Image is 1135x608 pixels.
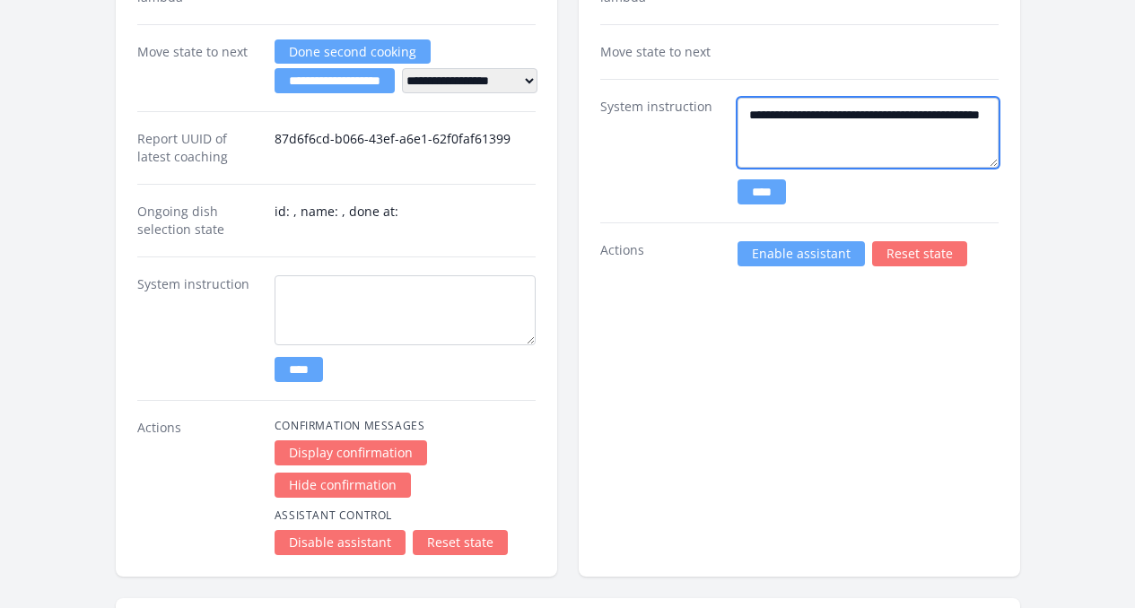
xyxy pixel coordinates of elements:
[275,419,536,433] h4: Confirmation Messages
[738,241,865,266] a: Enable assistant
[275,508,536,523] h4: Assistant Control
[413,530,508,555] a: Reset state
[600,241,723,266] dt: Actions
[275,440,427,465] a: Display confirmation
[275,473,411,498] a: Hide confirmation
[137,130,260,166] dt: Report UUID of latest coaching
[872,241,967,266] a: Reset state
[275,130,536,166] dd: 87d6f6cd-b066-43ef-a6e1-62f0faf61399
[275,39,431,64] a: Done second cooking
[137,419,260,555] dt: Actions
[275,530,406,555] a: Disable assistant
[137,203,260,239] dt: Ongoing dish selection state
[600,98,723,204] dt: System instruction
[137,43,260,93] dt: Move state to next
[275,203,536,239] dd: id: , name: , done at:
[137,275,260,382] dt: System instruction
[600,43,723,61] dt: Move state to next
